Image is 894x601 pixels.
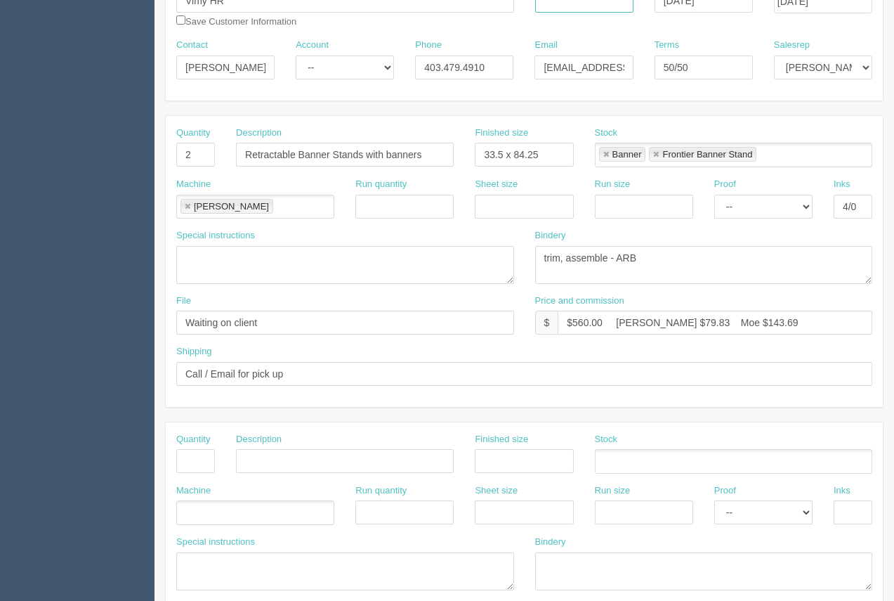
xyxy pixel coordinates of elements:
label: Sheet size [475,484,518,498]
label: Salesrep [774,39,810,52]
label: Stock [595,433,618,446]
label: Bindery [535,229,566,243]
textarea: See client email. See [PERSON_NAME] with any questions. [176,552,514,590]
label: Special instructions [176,536,255,549]
label: Shipping [176,345,212,358]
label: File [176,295,191,308]
label: Price and commission [535,295,624,308]
label: Sheet size [475,178,518,191]
label: Machine [176,484,211,498]
label: Finished size [475,433,528,446]
label: Description [236,127,282,140]
div: Banner [612,150,642,159]
label: Run quantity [355,178,407,191]
label: Run size [595,178,631,191]
label: Contact [176,39,208,52]
label: Machine [176,178,211,191]
label: Quantity [176,127,210,140]
div: Frontier Banner Stand [662,150,752,159]
label: Inks [834,178,850,191]
label: Account [296,39,329,52]
label: Special instructions [176,229,255,243]
label: Proof [714,178,736,191]
label: Description [236,433,282,446]
label: Quantity [176,433,210,446]
label: Run size [595,484,631,498]
label: Run quantity [355,484,407,498]
label: Proof [714,484,736,498]
label: Finished size [475,127,528,140]
label: Stock [595,127,618,140]
label: Phone [415,39,442,52]
label: Inks [834,484,850,498]
textarea: trim and pad in 50's - ARB [535,246,873,284]
label: Bindery [535,536,566,549]
div: $ [535,311,558,335]
label: Terms [655,39,679,52]
label: Email [534,39,558,52]
div: [PERSON_NAME] [194,202,269,211]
